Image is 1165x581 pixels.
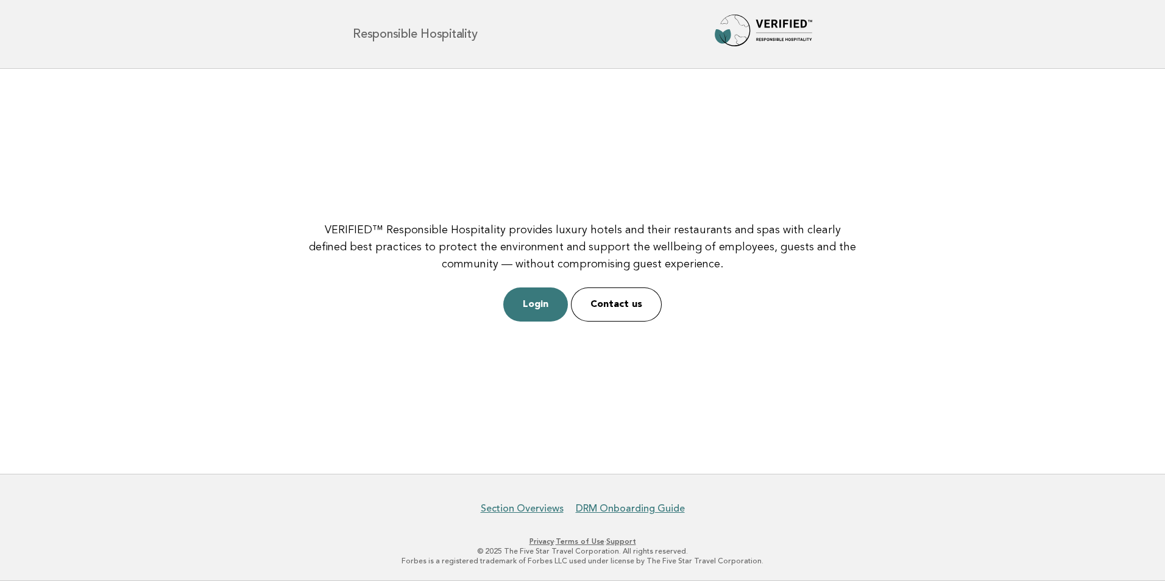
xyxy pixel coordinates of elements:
a: Login [503,287,568,322]
a: Support [606,537,636,546]
a: DRM Onboarding Guide [576,502,685,515]
a: Contact us [571,287,662,322]
p: © 2025 The Five Star Travel Corporation. All rights reserved. [210,546,955,556]
p: · · [210,537,955,546]
h1: Responsible Hospitality [353,28,477,40]
img: Forbes Travel Guide [715,15,812,54]
a: Section Overviews [481,502,564,515]
p: VERIFIED™ Responsible Hospitality provides luxury hotels and their restaurants and spas with clea... [306,222,859,273]
a: Terms of Use [556,537,604,546]
a: Privacy [529,537,554,546]
p: Forbes is a registered trademark of Forbes LLC used under license by The Five Star Travel Corpora... [210,556,955,566]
